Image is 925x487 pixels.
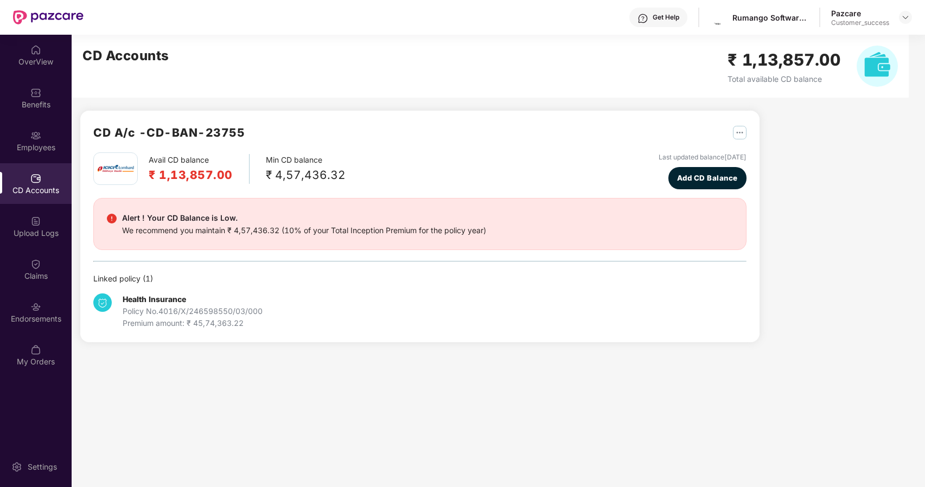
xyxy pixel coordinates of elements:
h2: CD A/c - CD-BAN-23755 [93,124,245,142]
img: svg+xml;base64,PHN2ZyB4bWxucz0iaHR0cDovL3d3dy53My5vcmcvMjAwMC9zdmciIHdpZHRoPSIzNCIgaGVpZ2h0PSIzNC... [93,293,112,312]
div: Alert ! Your CD Balance is Low. [122,212,486,225]
div: Rumango Software And Consulting Services Private Limited [732,12,808,23]
div: Linked policy ( 1 ) [93,273,747,285]
img: New Pazcare Logo [13,10,84,24]
img: svg+xml;base64,PHN2ZyBpZD0iRW1wbG95ZWVzIiB4bWxucz0iaHR0cDovL3d3dy53My5vcmcvMjAwMC9zdmciIHdpZHRoPS... [30,130,41,141]
img: svg+xml;base64,PHN2ZyBpZD0iRW5kb3JzZW1lbnRzIiB4bWxucz0iaHR0cDovL3d3dy53My5vcmcvMjAwMC9zdmciIHdpZH... [30,302,41,312]
h2: ₹ 1,13,857.00 [728,47,841,73]
div: Get Help [653,13,679,22]
span: Add CD Balance [677,172,738,184]
div: We recommend you maintain ₹ 4,57,436.32 (10% of your Total Inception Premium for the policy year) [122,225,486,236]
button: Add CD Balance [668,167,746,190]
img: svg+xml;base64,PHN2ZyBpZD0iU2V0dGluZy0yMHgyMCIgeG1sbnM9Imh0dHA6Ly93d3cudzMub3JnLzIwMDAvc3ZnIiB3aW... [11,462,22,472]
img: svg+xml;base64,PHN2ZyBpZD0iVXBsb2FkX0xvZ3MiIGRhdGEtbmFtZT0iVXBsb2FkIExvZ3MiIHhtbG5zPSJodHRwOi8vd3... [30,216,41,227]
img: nehish%20logo.png [712,10,728,25]
img: icici.png [95,162,136,176]
div: Settings [24,462,60,472]
div: ₹ 4,57,436.32 [266,166,346,184]
b: Health Insurance [123,294,186,304]
img: svg+xml;base64,PHN2ZyBpZD0iQ2xhaW0iIHhtbG5zPSJodHRwOi8vd3d3LnczLm9yZy8yMDAwL3N2ZyIgd2lkdGg9IjIwIi... [30,259,41,270]
div: Avail CD balance [149,154,250,184]
img: svg+xml;base64,PHN2ZyBpZD0iTXlfT3JkZXJzIiBkYXRhLW5hbWU9Ik15IE9yZGVycyIgeG1sbnM9Imh0dHA6Ly93d3cudz... [30,344,41,355]
h2: ₹ 1,13,857.00 [149,166,233,184]
div: Premium amount: ₹ 45,74,363.22 [123,317,263,329]
img: svg+xml;base64,PHN2ZyBpZD0iSGVscC0zMngzMiIgeG1sbnM9Imh0dHA6Ly93d3cudzMub3JnLzIwMDAvc3ZnIiB3aWR0aD... [637,13,648,24]
img: svg+xml;base64,PHN2ZyBpZD0iRGFuZ2VyX2FsZXJ0IiBkYXRhLW5hbWU9IkRhbmdlciBhbGVydCIgeG1sbnM9Imh0dHA6Ly... [107,214,117,223]
h2: CD Accounts [82,46,169,66]
span: Total available CD balance [728,74,822,84]
div: Customer_success [831,18,889,27]
img: svg+xml;base64,PHN2ZyB4bWxucz0iaHR0cDovL3d3dy53My5vcmcvMjAwMC9zdmciIHhtbG5zOnhsaW5rPSJodHRwOi8vd3... [857,46,898,87]
div: Min CD balance [266,154,346,184]
img: svg+xml;base64,PHN2ZyBpZD0iRHJvcGRvd24tMzJ4MzIiIHhtbG5zPSJodHRwOi8vd3d3LnczLm9yZy8yMDAwL3N2ZyIgd2... [901,13,910,22]
div: Pazcare [831,8,889,18]
img: svg+xml;base64,PHN2ZyBpZD0iQmVuZWZpdHMiIHhtbG5zPSJodHRwOi8vd3d3LnczLm9yZy8yMDAwL3N2ZyIgd2lkdGg9Ij... [30,87,41,98]
img: svg+xml;base64,PHN2ZyBpZD0iQ0RfQWNjb3VudHMiIGRhdGEtbmFtZT0iQ0QgQWNjb3VudHMiIHhtbG5zPSJodHRwOi8vd3... [30,173,41,184]
img: svg+xml;base64,PHN2ZyB4bWxucz0iaHR0cDovL3d3dy53My5vcmcvMjAwMC9zdmciIHdpZHRoPSIyNSIgaGVpZ2h0PSIyNS... [733,126,747,139]
div: Policy No. 4016/X/246598550/03/000 [123,305,263,317]
img: svg+xml;base64,PHN2ZyBpZD0iSG9tZSIgeG1sbnM9Imh0dHA6Ly93d3cudzMub3JnLzIwMDAvc3ZnIiB3aWR0aD0iMjAiIG... [30,44,41,55]
div: Last updated balance [DATE] [659,152,747,163]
